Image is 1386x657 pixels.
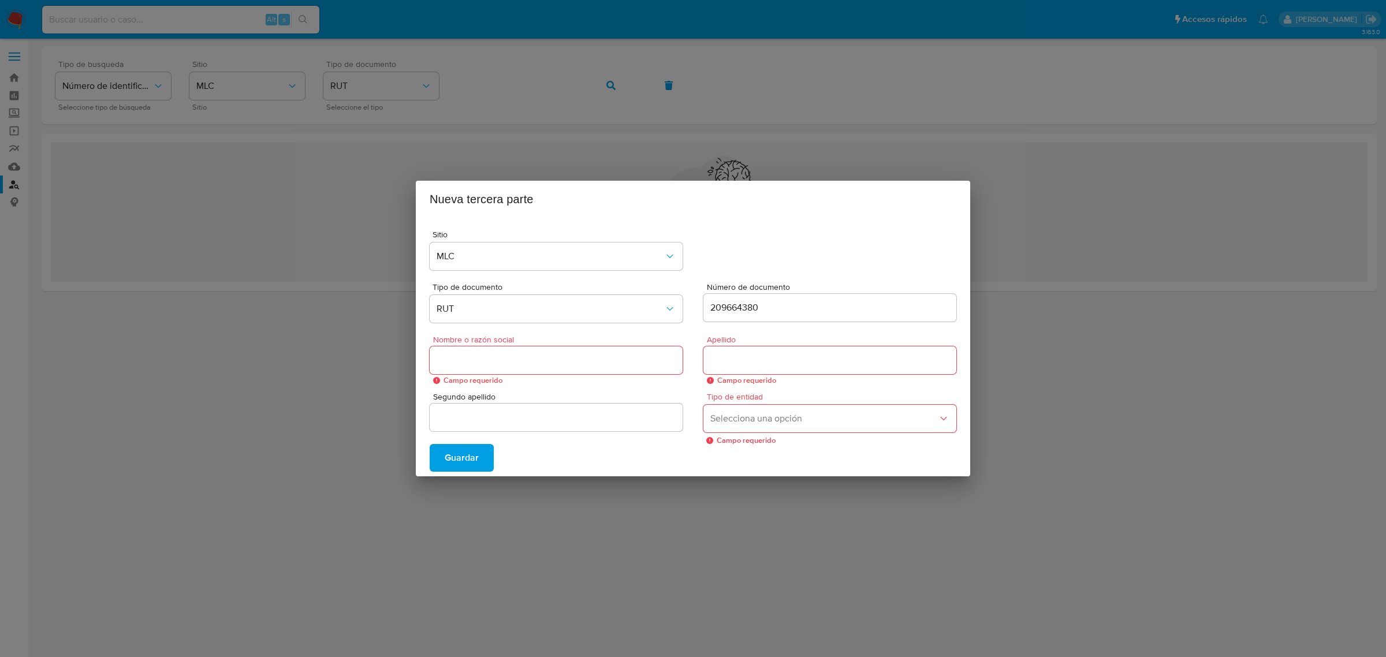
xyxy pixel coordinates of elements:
button: Guardar [430,444,494,472]
span: Nombre o razón social [433,335,686,344]
span: RUT [437,303,664,315]
span: Apellido [707,335,960,344]
span: MLC [437,251,664,262]
h2: Nueva tercera parte [430,190,956,208]
span: Tipo de documento [433,283,685,291]
button: doc_type [430,295,683,323]
span: Número de documento [707,283,960,292]
span: Selecciona una opción [710,413,938,424]
span: Campo requerido [717,376,953,385]
span: Sitio [433,230,685,238]
span: Campo requerido [706,437,959,444]
span: Guardar [445,445,479,471]
span: Campo requerido [444,376,679,385]
span: Segundo apellido [433,393,686,401]
span: Tipo de entidad [707,393,960,401]
button: site_id [430,242,683,270]
button: entity_type [703,405,956,432]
